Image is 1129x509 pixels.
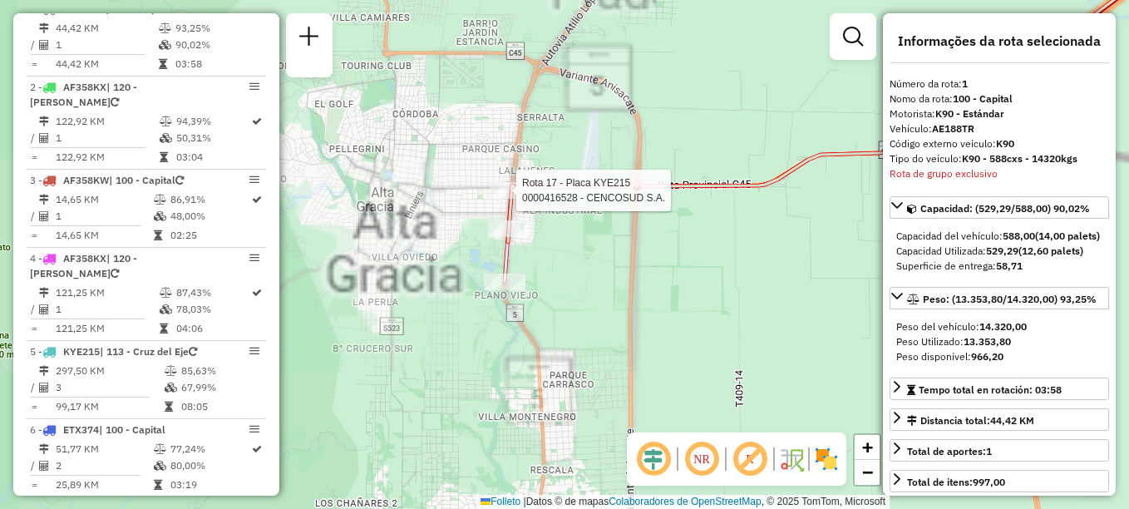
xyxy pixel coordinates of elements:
span: Total de aportes: [907,445,992,457]
i: Tempo total em rota [160,152,168,162]
td: 1 [55,130,159,146]
td: 1 [55,37,158,53]
i: Total de Atividades [39,40,49,50]
i: Total de Atividades [39,461,49,471]
span: ETX374 [63,423,99,436]
td: 44,42 KM [55,56,158,72]
font: Peso Utilizado: [896,335,1011,348]
strong: 529,29 [986,245,1018,257]
i: Rota otimizada [252,288,262,298]
span: | 100 - Capital [106,2,172,15]
td: 14,65 KM [55,191,153,208]
td: 297,50 KM [55,363,164,379]
strong: 58,71 [996,259,1023,272]
strong: 966,20 [971,350,1003,363]
em: Opções [249,346,259,356]
td: = [30,320,38,337]
div: Rota de grupo exclusivo [890,166,1109,181]
i: % de utilização do peso [154,444,166,454]
td: 14,65 KM [55,227,153,244]
strong: 13.353,80 [964,335,1011,348]
font: 4 - [30,252,42,264]
td: 121,25 KM [55,284,159,301]
i: Distância Total [39,366,49,376]
div: Total de itens: [907,475,1005,490]
span: Ocultar deslocamento [634,439,673,479]
i: Veículo já utilizado nesta sessão [111,97,119,107]
i: Total de Atividades [39,383,49,393]
div: Peso disponível: [896,349,1102,364]
span: Ocultar NR [682,439,722,479]
i: Veículo já utilizado nesta sessão [189,347,197,357]
td: 03:58 [175,56,259,72]
div: Capacidad: (529,29/588,00) 90,02% [890,222,1109,280]
font: 5 - [30,345,42,358]
i: Tempo total em rota [160,324,168,334]
div: Superficie de entrega: [896,259,1102,274]
span: Peso: (13.353,80/14.320,00) 93,25% [923,293,1097,305]
i: Tempo total em rota [165,402,173,412]
font: Capacidad del vehículo: [896,230,1100,242]
span: Capacidad: (529,29/588,00) 90,02% [920,202,1090,215]
a: Colaboradores de OpenStreetMap [609,496,761,507]
div: Código externo veículo: [890,136,1109,151]
td: 02:25 [170,227,250,244]
span: AF358KX [63,252,106,264]
i: % de utilização do peso [159,23,171,33]
i: Tempo total em rota [159,59,167,69]
td: = [30,477,38,493]
td: 122,92 KM [55,149,159,166]
font: 1 - [30,2,42,15]
font: Distancia total: [920,414,1034,427]
strong: 588,00 [1003,230,1035,242]
td: 03:19 [170,477,250,493]
font: 50,31% [176,131,211,144]
font: 78,03% [176,303,211,315]
td: 04:06 [175,320,250,337]
td: 1 [55,301,159,318]
span: − [862,462,873,482]
i: Total de Atividades [39,211,49,221]
span: 44,42 KM [990,414,1034,427]
td: 122,92 KM [55,113,159,130]
font: Motorista: [890,107,1004,120]
img: Exibir/Ocultar setores [813,446,840,472]
span: | [524,496,526,507]
div: Peso: (13.353,80/14.320,00) 93,25% [890,313,1109,371]
i: % de utilização do peso [160,288,172,298]
td: 25,89 KM [55,477,153,493]
td: / [30,457,38,474]
h4: Informações da rota selecionada [890,33,1109,49]
strong: K90 [996,137,1014,150]
strong: 14.320,00 [979,320,1027,333]
font: 6 - [30,423,42,436]
td: / [30,208,38,225]
i: Total de Atividades [39,304,49,314]
strong: 997,00 [973,476,1005,488]
td: 51,77 KM [55,441,153,457]
span: + [862,437,873,457]
a: Tempo total en rotación: 03:58 [890,378,1109,400]
div: Tipo do veículo: [890,151,1109,166]
a: Distancia total:44,42 KM [890,408,1109,431]
font: 48,00% [170,210,205,222]
em: Opções [249,253,259,263]
td: 1 [55,208,153,225]
i: Rota otimizada [252,116,262,126]
i: % de utilização da cubagem [160,304,172,314]
td: = [30,227,38,244]
a: Acercar [855,435,880,460]
i: Veículo já utilizado nesta sessão [111,269,119,279]
strong: K90 - Estándar [935,107,1004,120]
td: 44,42 KM [55,20,158,37]
span: Tempo total en rotación: 03:58 [919,383,1062,396]
td: / [30,130,38,146]
font: Capacidad Utilizada: [896,245,1083,257]
span: | 100 - Capital [109,174,175,186]
a: Alejar [855,460,880,485]
span: AF358KX [63,81,106,93]
td: 93,25% [175,20,259,37]
strong: 1 [986,445,992,457]
td: 87,43% [175,284,250,301]
td: 3 [55,379,164,396]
